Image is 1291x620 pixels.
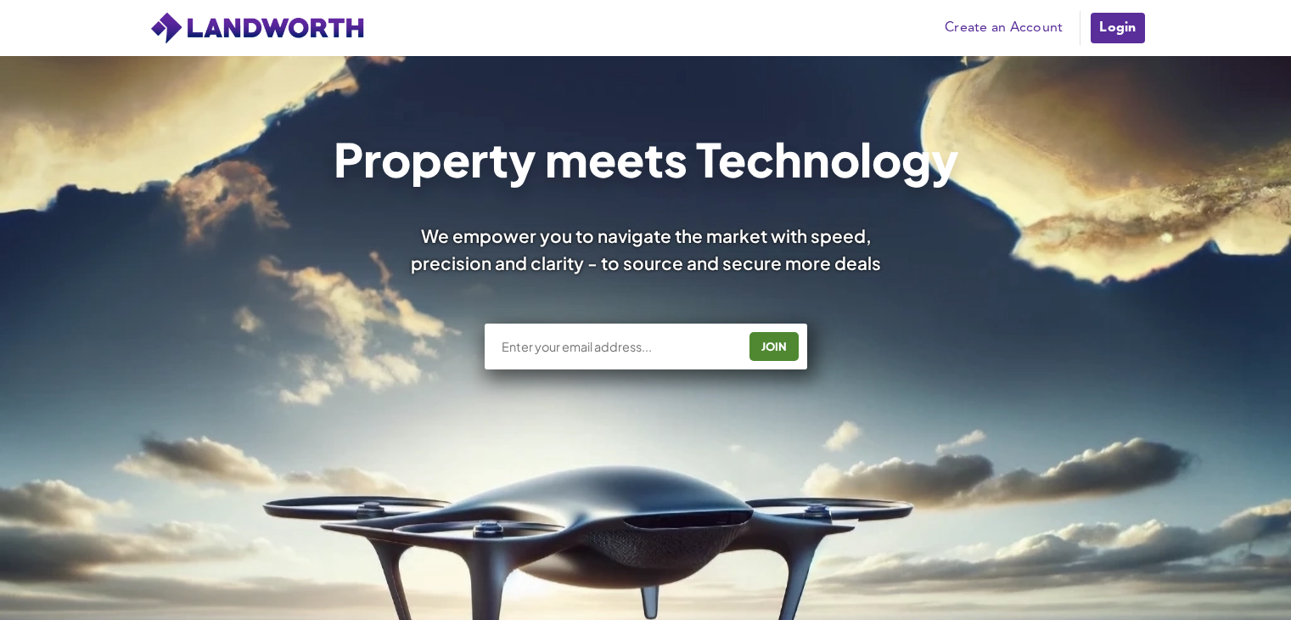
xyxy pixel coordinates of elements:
a: Login [1089,11,1146,45]
div: We empower you to navigate the market with speed, precision and clarity - to source and secure mo... [388,223,904,275]
h1: Property meets Technology [333,136,958,182]
div: JOIN [755,333,794,360]
input: Enter your email address... [500,338,737,355]
button: JOIN [749,332,799,361]
a: Create an Account [936,15,1071,41]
